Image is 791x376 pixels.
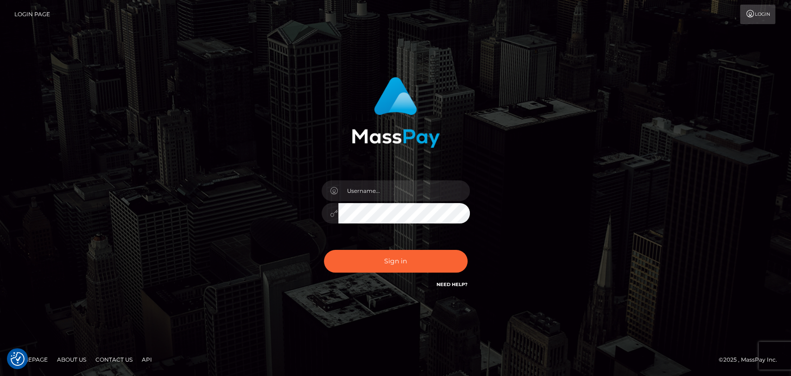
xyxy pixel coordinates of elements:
img: MassPay Login [352,77,440,148]
button: Sign in [324,250,468,273]
a: Login Page [14,5,50,24]
a: Homepage [10,352,51,367]
input: Username... [338,180,470,201]
a: API [138,352,156,367]
div: © 2025 , MassPay Inc. [719,355,784,365]
a: Contact Us [92,352,136,367]
a: Login [740,5,775,24]
a: About Us [53,352,90,367]
a: Need Help? [437,281,468,287]
img: Revisit consent button [11,352,25,366]
button: Consent Preferences [11,352,25,366]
